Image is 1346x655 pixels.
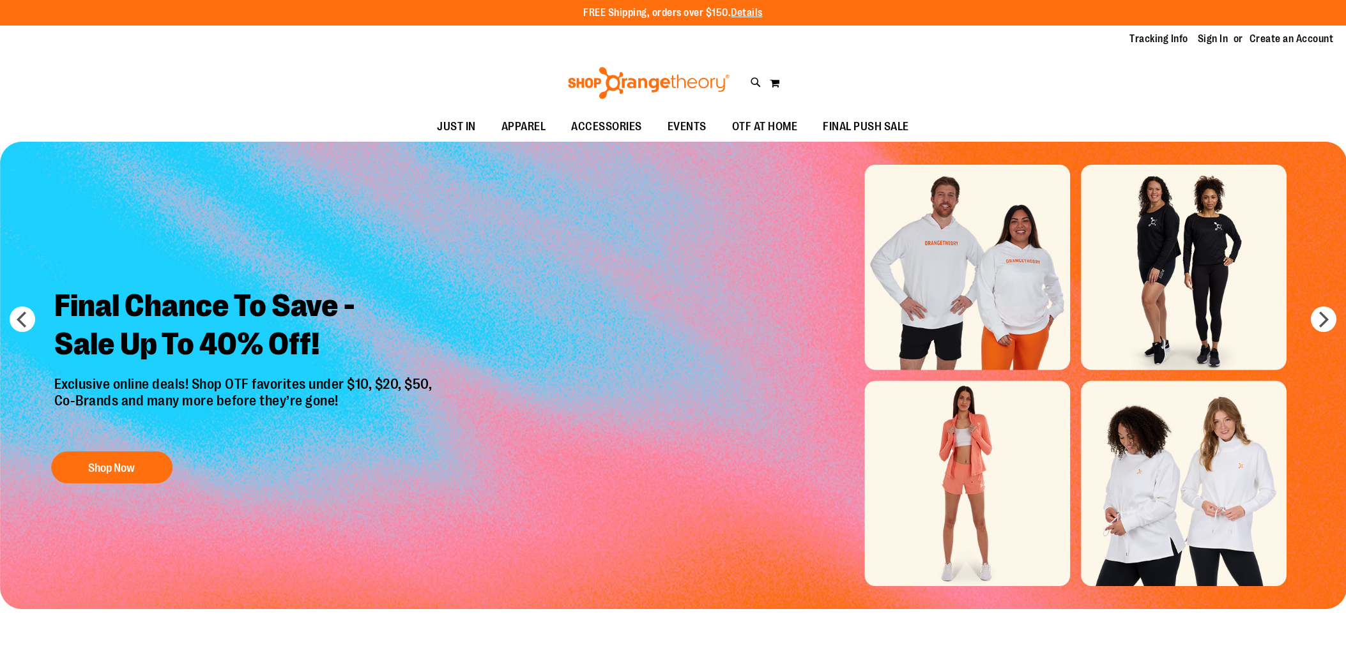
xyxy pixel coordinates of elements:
[1129,32,1188,46] a: Tracking Info
[823,112,909,141] span: FINAL PUSH SALE
[732,112,798,141] span: OTF AT HOME
[437,112,476,141] span: JUST IN
[424,112,489,142] a: JUST IN
[10,306,35,332] button: prev
[501,112,546,141] span: APPAREL
[51,451,172,483] button: Shop Now
[1311,306,1336,332] button: next
[1198,32,1228,46] a: Sign In
[489,112,559,142] a: APPAREL
[566,67,731,99] img: Shop Orangetheory
[731,7,763,19] a: Details
[810,112,922,142] a: FINAL PUSH SALE
[558,112,655,142] a: ACCESSORIES
[655,112,719,142] a: EVENTS
[1250,32,1334,46] a: Create an Account
[571,112,642,141] span: ACCESSORIES
[45,376,445,439] p: Exclusive online deals! Shop OTF favorites under $10, $20, $50, Co-Brands and many more before th...
[45,277,445,376] h2: Final Chance To Save - Sale Up To 40% Off!
[719,112,811,142] a: OTF AT HOME
[583,6,763,20] p: FREE Shipping, orders over $150.
[668,112,707,141] span: EVENTS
